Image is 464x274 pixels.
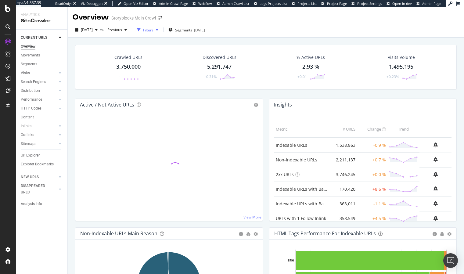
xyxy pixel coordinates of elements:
span: Previous [105,27,122,32]
div: ReadOnly: [55,1,72,6]
div: Overview [73,12,109,23]
a: Open Viz Editor [117,1,149,6]
td: 3,746,245 [333,167,357,182]
div: bug [440,232,444,236]
span: 2025 Sep. 13th [81,27,93,32]
td: +0.0 % [357,167,387,182]
div: Segments [21,61,37,67]
div: DISAPPEARED URLS [21,183,52,196]
div: SiteCrawler [21,17,63,24]
a: DISAPPEARED URLS [21,183,57,196]
a: Admin Page [416,1,441,6]
text: Title [287,258,294,262]
td: 2,211,137 [333,153,357,167]
div: bell-plus [433,186,438,191]
div: bell-plus [433,216,438,221]
span: Project Page [327,1,347,6]
a: Outlinks [21,132,57,138]
div: Discovered URLs [203,54,236,60]
div: Inlinks [21,123,31,129]
td: 358,549 [333,211,357,226]
a: Project Page [321,1,347,6]
a: Admin Crawl Page [153,1,188,6]
td: 363,011 [333,196,357,211]
div: Movements [21,52,40,59]
span: Admin Crawl Page [159,1,188,6]
div: 3,750,000 [116,63,141,71]
span: Projects List [297,1,317,6]
div: Storyblocks Main Crawl [111,15,156,21]
a: Performance [21,96,57,103]
span: Webflow [198,1,212,6]
div: 5,291,747 [207,63,232,71]
div: Open Intercom Messenger [443,253,458,268]
button: Segments[DATE] [166,25,207,35]
div: Visits Volume [388,54,415,60]
span: Logs Projects List [260,1,287,6]
div: Filters [143,27,153,33]
a: Analysis Info [21,201,63,207]
div: Url Explorer [21,152,40,159]
a: Search Engines [21,79,57,85]
a: Project Settings [351,1,382,6]
div: Crawled URLs [114,54,142,60]
span: vs [100,27,105,32]
td: -1.1 % [357,196,387,211]
td: -0.9 % [357,138,387,153]
td: +4.5 % [357,211,387,226]
a: Inlinks [21,123,57,129]
div: gear [447,232,451,236]
a: Explorer Bookmarks [21,161,63,168]
a: URLs with 1 Follow Inlink [276,215,326,221]
div: 1,495,195 [389,63,413,71]
th: Trend [387,121,419,138]
div: circle-info [433,232,437,236]
td: 170,420 [333,182,357,196]
td: +0.7 % [357,153,387,167]
a: Movements [21,52,63,59]
a: Webflow [192,1,212,6]
div: gear [254,232,258,236]
a: Projects List [292,1,317,6]
a: Url Explorer [21,152,63,159]
h4: Insights [274,101,292,109]
div: CURRENT URLS [21,34,47,41]
div: 2.93 % [302,63,319,71]
th: # URLS [333,121,357,138]
div: Visits [21,70,30,76]
a: HTTP Codes [21,105,57,112]
div: Explorer Bookmarks [21,161,54,168]
a: Indexable URLs [276,142,307,148]
span: Admin Crawl List [222,1,249,6]
div: bell-plus [433,142,438,147]
th: Metric [274,121,333,138]
button: Filters [135,25,161,35]
div: - [119,74,120,79]
div: -0.31% [205,74,217,79]
i: Options [254,103,258,107]
div: Viz Debugger: [81,1,103,6]
a: Distribution [21,88,57,94]
div: bell-plus [433,157,438,162]
div: +0.23% [387,74,399,79]
a: CURRENT URLS [21,34,57,41]
div: HTML Tags Performance for Indexable URLs [274,230,376,236]
div: bell-plus [433,201,438,206]
div: HTTP Codes [21,105,41,112]
a: Open in dev [387,1,412,6]
a: 2xx URLs [276,171,294,177]
div: bell-plus [433,172,438,177]
div: arrow-right-arrow-left [158,16,162,20]
a: Visits [21,70,57,76]
a: Indexable URLs with Bad H1 [276,186,333,192]
a: Overview [21,43,63,50]
span: Admin Page [422,1,441,6]
h4: Active / Not Active URLs [80,101,134,109]
a: Logs Projects List [254,1,287,6]
a: Content [21,114,63,121]
div: bug [246,232,250,236]
span: Open Viz Editor [124,1,149,6]
div: Sitemaps [21,141,36,147]
a: Admin Crawl List [217,1,249,6]
div: Overview [21,43,35,50]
